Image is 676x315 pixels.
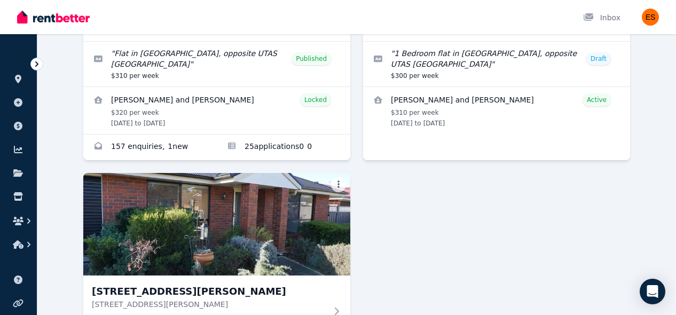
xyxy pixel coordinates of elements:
img: Evangeline Samoilov [642,9,659,26]
a: Applications for Unit 2/55 Invermay Rd, Invermay [217,135,350,160]
a: View details for Ashok Sharma and Nirmala Rimal [83,87,350,134]
h3: [STREET_ADDRESS][PERSON_NAME] [92,284,327,299]
a: Enquiries for Unit 2/55 Invermay Rd, Invermay [83,135,217,160]
img: RentBetter [17,9,90,25]
a: View details for Alexander and Jacqueline Altman [363,87,630,134]
a: Edit listing: 1 Bedroom flat in Invermay, opposite UTAS Inveresk Campus [363,42,630,86]
div: Open Intercom Messenger [640,279,665,304]
p: [STREET_ADDRESS][PERSON_NAME] [92,299,327,310]
button: More options [331,177,346,192]
img: 15 Bethune Pl, Newnham [83,173,350,275]
a: Edit listing: Flat in Invermay, opposite UTAS Inveresk Campus [83,42,350,86]
div: Inbox [583,12,620,23]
